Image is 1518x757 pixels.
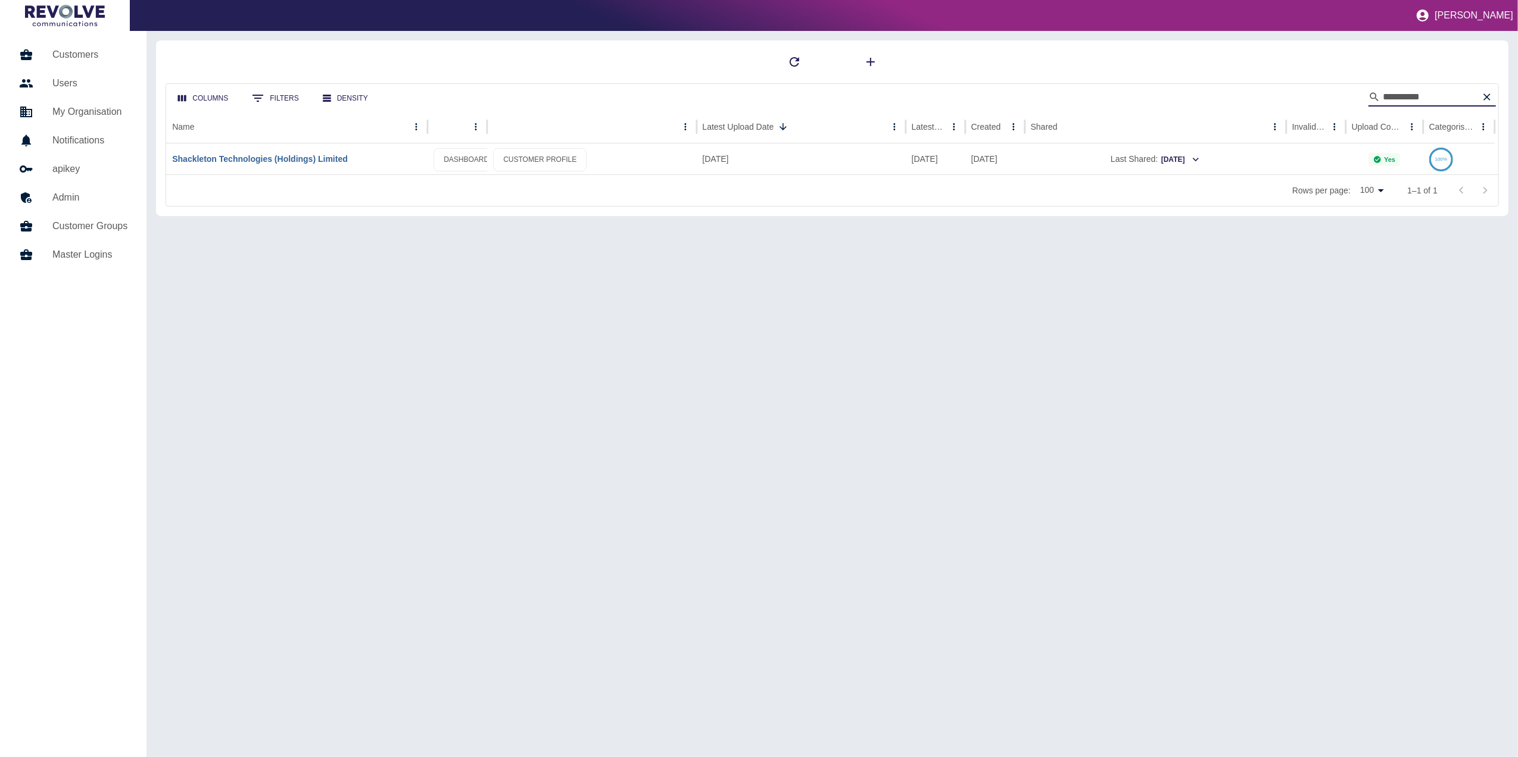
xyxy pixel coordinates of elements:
[10,212,137,240] a: Customer Groups
[1429,122,1474,132] div: Categorised
[1160,151,1200,169] button: [DATE]
[10,183,137,212] a: Admin
[52,48,127,62] h5: Customers
[172,122,194,132] div: Name
[703,122,774,132] div: Latest Upload Date
[52,162,127,176] h5: apikey
[1326,118,1343,135] button: Invalid Creds column menu
[697,143,906,174] div: 15 Aug 2025
[493,148,587,171] a: CUSTOMER PROFILE
[906,143,965,174] div: 10 Aug 2025
[1031,122,1058,132] div: Shared
[1404,118,1420,135] button: Upload Complete column menu
[886,118,903,135] button: Latest Upload Date column menu
[1369,87,1496,109] div: Search
[1292,122,1325,132] div: Invalid Creds
[52,76,127,90] h5: Users
[467,118,484,135] button: column menu
[1478,88,1496,106] button: Clear
[965,143,1025,174] div: 06 Dec 2023
[25,5,105,26] img: Logo
[1435,157,1447,162] text: 100%
[313,87,378,110] button: Density
[10,240,137,269] a: Master Logins
[775,118,791,135] button: Sort
[912,122,945,132] div: Latest Usage
[10,98,137,126] a: My Organisation
[1384,156,1395,163] p: Yes
[10,40,137,69] a: Customers
[172,154,348,164] a: Shackleton Technologies (Holdings) Limited
[408,118,425,135] button: Name column menu
[10,155,137,183] a: apikey
[52,219,127,233] h5: Customer Groups
[1031,144,1280,174] div: Last Shared:
[1292,184,1351,196] p: Rows per page:
[1435,10,1513,21] p: [PERSON_NAME]
[1355,182,1388,199] div: 100
[1267,118,1283,135] button: Shared column menu
[52,133,127,148] h5: Notifications
[434,148,499,171] a: DASHBOARD
[1475,118,1492,135] button: Categorised column menu
[52,248,127,262] h5: Master Logins
[10,69,137,98] a: Users
[1005,118,1022,135] button: Created column menu
[169,87,238,110] button: Select columns
[971,122,1001,132] div: Created
[1352,122,1402,132] div: Upload Complete
[946,118,962,135] button: Latest Usage column menu
[52,190,127,205] h5: Admin
[1407,184,1438,196] p: 1–1 of 1
[52,105,127,119] h5: My Organisation
[242,86,308,110] button: Show filters
[10,126,137,155] a: Notifications
[677,118,694,135] button: column menu
[1411,4,1518,27] button: [PERSON_NAME]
